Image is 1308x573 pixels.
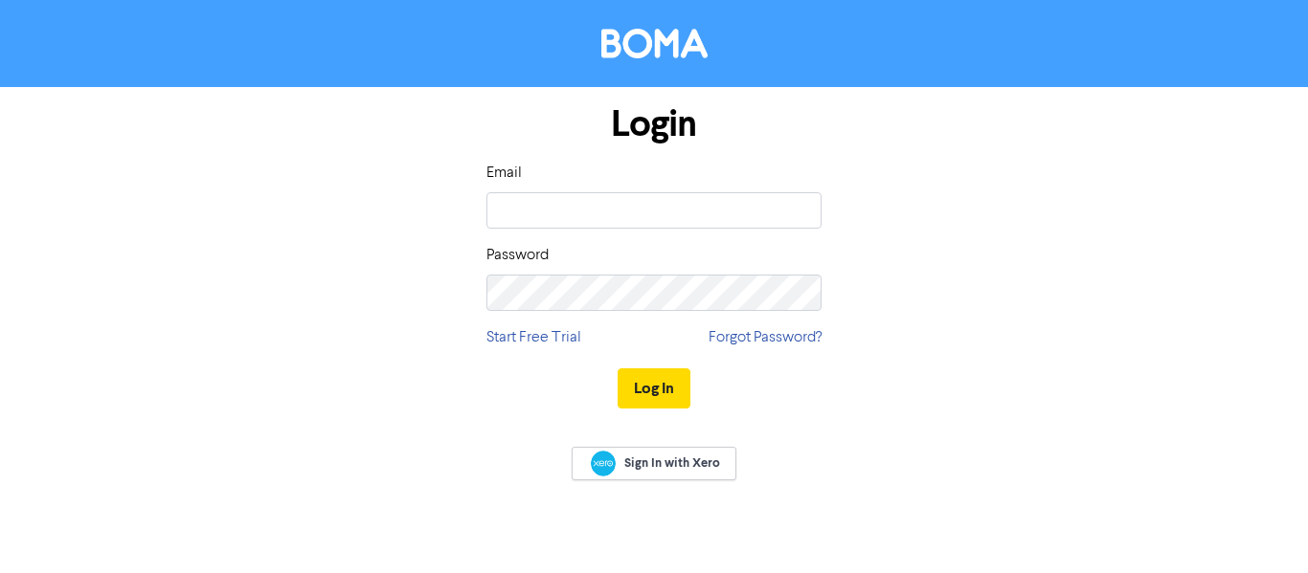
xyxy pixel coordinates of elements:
[591,451,616,476] img: Xero logo
[572,447,736,480] a: Sign In with Xero
[618,368,690,408] button: Log In
[624,454,720,472] span: Sign In with Xero
[601,29,708,58] img: BOMA Logo
[486,326,581,349] a: Start Free Trial
[486,102,822,146] h1: Login
[709,326,822,349] a: Forgot Password?
[486,162,522,185] label: Email
[486,244,549,267] label: Password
